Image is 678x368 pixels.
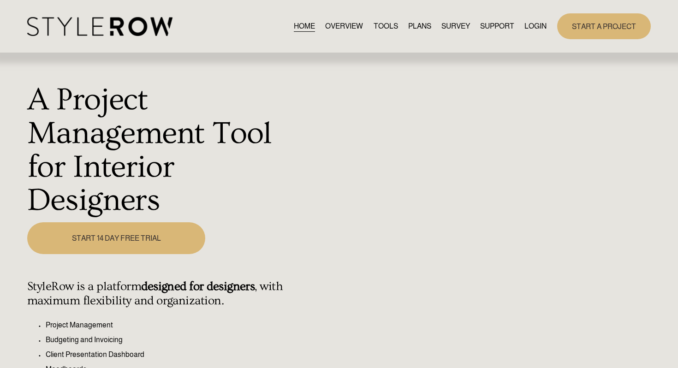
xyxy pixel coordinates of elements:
[441,20,470,32] a: SURVEY
[374,20,398,32] a: TOOLS
[141,279,255,293] strong: designed for designers
[524,20,547,32] a: LOGIN
[27,279,284,308] h4: StyleRow is a platform , with maximum flexibility and organization.
[557,13,651,39] a: START A PROJECT
[480,21,514,32] span: SUPPORT
[27,83,284,217] h1: A Project Management Tool for Interior Designers
[27,17,172,36] img: StyleRow
[27,222,206,254] a: START 14 DAY FREE TRIAL
[46,334,284,345] p: Budgeting and Invoicing
[46,349,284,360] p: Client Presentation Dashboard
[294,20,315,32] a: HOME
[408,20,431,32] a: PLANS
[325,20,363,32] a: OVERVIEW
[46,320,284,331] p: Project Management
[480,20,514,32] a: folder dropdown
